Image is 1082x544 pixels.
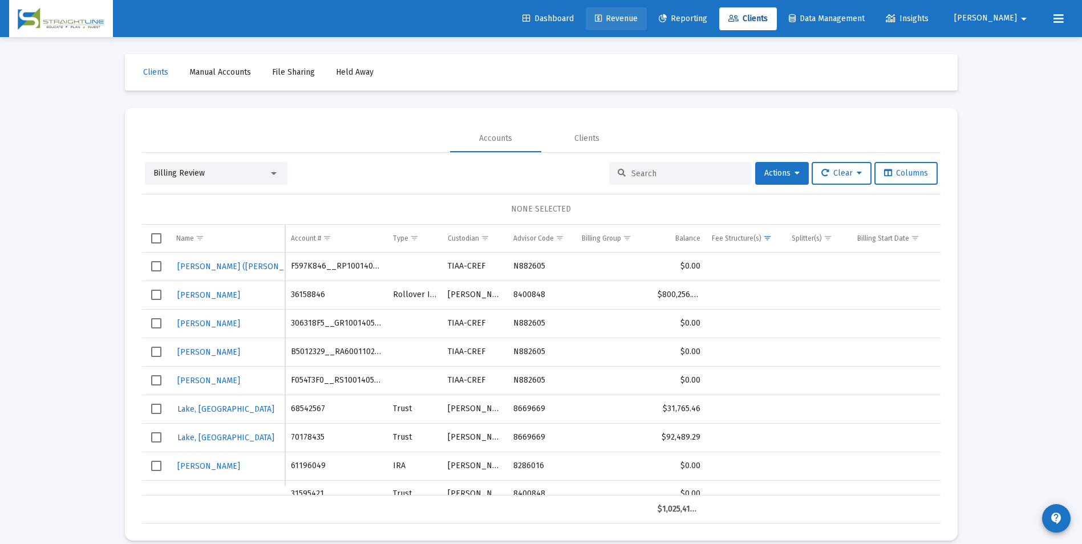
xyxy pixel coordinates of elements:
[1049,511,1063,525] mat-icon: contact_support
[652,281,706,309] td: $800,256.69
[652,366,706,395] td: $0.00
[387,452,442,480] td: IRA
[442,281,508,309] td: [PERSON_NAME]
[576,225,652,252] td: Column Billing Group
[442,366,508,395] td: TIAA-CREF
[513,234,554,243] div: Advisor Code
[18,7,104,30] img: Dashboard
[941,7,1044,30] button: [PERSON_NAME]
[387,395,442,423] td: Trust
[652,423,706,452] td: $92,489.29
[886,14,929,23] span: Insights
[387,423,442,452] td: Trust
[789,14,865,23] span: Data Management
[513,7,583,30] a: Dashboard
[508,366,576,395] td: N882605
[659,14,707,23] span: Reporting
[177,319,240,328] span: [PERSON_NAME]
[323,234,331,242] span: Show filter options for column 'Account #'
[176,344,241,360] button: [PERSON_NAME]
[189,67,251,77] span: Manual Accounts
[508,480,576,508] td: 8400848
[792,234,822,243] div: Splitter(s)
[177,461,240,471] span: [PERSON_NAME]
[764,168,800,178] span: Actions
[285,395,387,423] td: 68542567
[508,452,576,480] td: 8286016
[719,7,777,30] a: Clients
[857,234,909,243] div: Billing Start Date
[263,61,324,84] a: File Sharing
[177,376,240,385] span: [PERSON_NAME]
[151,233,161,243] div: Select all
[652,225,706,252] td: Column Balance
[574,133,599,144] div: Clients
[171,225,285,252] td: Column Name
[582,234,621,243] div: Billing Group
[285,309,387,338] td: 306318F5__GR1001405552
[442,480,508,508] td: [PERSON_NAME]
[336,67,374,77] span: Held Away
[196,234,204,242] span: Show filter options for column 'Name'
[387,480,442,508] td: Trust
[631,169,743,178] input: Search
[728,14,768,23] span: Clients
[652,395,706,423] td: $31,765.46
[151,461,161,471] div: Select row
[652,309,706,338] td: $0.00
[177,347,240,357] span: [PERSON_NAME]
[652,338,706,366] td: $0.00
[151,347,161,357] div: Select row
[285,281,387,309] td: 36158846
[508,338,576,366] td: N882605
[151,432,161,442] div: Select row
[508,281,576,309] td: 8400848
[448,234,479,243] div: Custodian
[410,234,419,242] span: Show filter options for column 'Type'
[177,404,274,414] span: Lake, [GEOGRAPHIC_DATA]
[442,309,508,338] td: TIAA-CREF
[442,225,508,252] td: Column Custodian
[508,395,576,423] td: 8669669
[151,204,931,215] div: NONE SELECTED
[755,162,809,185] button: Actions
[151,375,161,385] div: Select row
[327,61,383,84] a: Held Away
[134,61,177,84] a: Clients
[786,225,852,252] td: Column Splitter(s)
[285,423,387,452] td: 70178435
[285,253,387,281] td: F597K846__RP1001408918
[143,67,168,77] span: Clients
[911,234,919,242] span: Show filter options for column 'Billing Start Date'
[652,253,706,281] td: $0.00
[479,133,512,144] div: Accounts
[780,7,874,30] a: Data Management
[954,14,1017,23] span: [PERSON_NAME]
[151,318,161,328] div: Select row
[874,162,938,185] button: Columns
[153,168,205,178] span: Billing Review
[176,429,275,446] button: Lake, [GEOGRAPHIC_DATA]
[508,423,576,452] td: 8669669
[176,315,241,332] button: [PERSON_NAME]
[706,225,786,252] td: Column Fee Structure(s)
[595,14,638,23] span: Revenue
[712,234,761,243] div: Fee Structure(s)
[442,423,508,452] td: [PERSON_NAME]
[177,290,240,300] span: [PERSON_NAME]
[285,452,387,480] td: 61196049
[652,480,706,508] td: $0.00
[177,433,274,442] span: Lake, [GEOGRAPHIC_DATA]
[824,234,832,242] span: Show filter options for column 'Splitter(s)'
[586,7,647,30] a: Revenue
[481,234,489,242] span: Show filter options for column 'Custodian'
[522,14,574,23] span: Dashboard
[176,372,241,389] button: [PERSON_NAME]
[508,225,576,252] td: Column Advisor Code
[285,366,387,395] td: F054T3F0__RS1001405552
[675,234,700,243] div: Balance
[285,338,387,366] td: B5012329__RA6001102155
[652,452,706,480] td: $0.00
[285,480,387,508] td: 31595421
[852,225,943,252] td: Column Billing Start Date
